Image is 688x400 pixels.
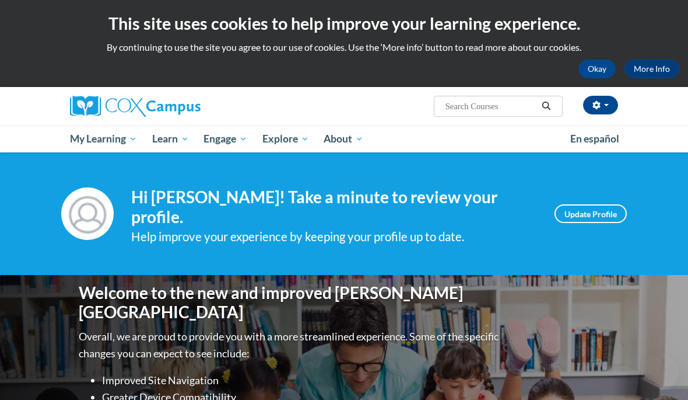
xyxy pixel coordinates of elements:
span: Learn [152,132,189,146]
img: Cox Campus [70,96,201,117]
h4: Hi [PERSON_NAME]! Take a minute to review your profile. [131,187,537,227]
span: Explore [262,132,309,146]
span: About [324,132,363,146]
iframe: Button to launch messaging window [641,353,679,391]
a: Learn [145,126,196,152]
p: Overall, we are proud to provide you with a more streamlined experience. Some of the specific cha... [79,328,501,362]
a: En español [563,127,627,151]
a: Engage [196,126,255,152]
li: Improved Site Navigation [102,372,501,389]
a: Update Profile [554,204,627,223]
a: More Info [624,60,679,78]
button: Okay [578,60,616,78]
img: Profile Image [61,187,114,240]
input: Search Courses [444,99,538,113]
p: By continuing to use the site you agree to our use of cookies. Use the ‘More info’ button to read... [9,41,679,54]
div: Help improve your experience by keeping your profile up to date. [131,227,537,246]
button: Account Settings [583,96,618,114]
a: About [317,126,371,152]
a: Cox Campus [70,96,241,117]
a: Explore [255,126,317,152]
div: Main menu [61,126,627,152]
span: Engage [203,132,247,146]
button: Search [538,99,555,113]
h1: Welcome to the new and improved [PERSON_NAME][GEOGRAPHIC_DATA] [79,283,501,322]
h2: This site uses cookies to help improve your learning experience. [9,12,679,35]
span: My Learning [70,132,137,146]
span: En español [570,133,619,145]
a: My Learning [62,126,145,152]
